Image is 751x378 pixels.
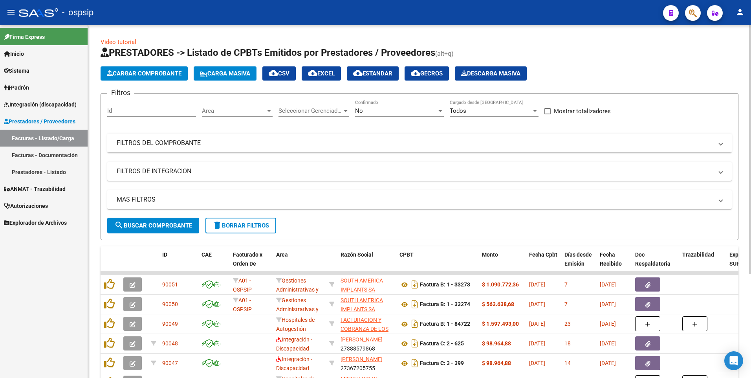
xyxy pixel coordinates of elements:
strong: Factura C: 2 - 625 [420,341,464,347]
span: SOUTH AMERICA IMPLANTS SA [341,297,383,312]
div: Open Intercom Messenger [724,351,743,370]
span: Buscar Comprobante [114,222,192,229]
datatable-header-cell: CAE [198,246,230,281]
strong: $ 98.964,88 [482,360,511,366]
span: 14 [564,360,571,366]
button: Borrar Filtros [205,218,276,233]
span: (alt+q) [435,50,454,57]
datatable-header-cell: Fecha Cpbt [526,246,561,281]
div: 27367205755 [341,355,393,371]
span: [PERSON_NAME] [341,336,383,343]
span: A01 - OSPSIP [233,277,252,293]
span: [DATE] [529,301,545,307]
span: ID [162,251,167,258]
span: Fecha Cpbt [529,251,557,258]
span: Descarga Masiva [461,70,520,77]
span: [DATE] [529,360,545,366]
div: 30715497456 [341,316,393,332]
i: Descargar documento [410,278,420,291]
strong: Factura B: 1 - 84722 [420,321,470,327]
span: PRESTADORES -> Listado de CPBTs Emitidos por Prestadores / Proveedores [101,47,435,58]
span: [DATE] [600,281,616,288]
span: Mostrar totalizadores [554,106,611,116]
button: Buscar Comprobante [107,218,199,233]
span: Monto [482,251,498,258]
strong: $ 1.090.772,36 [482,281,519,288]
a: Video tutorial [101,39,136,46]
h3: Filtros [107,87,134,98]
datatable-header-cell: ID [159,246,198,281]
mat-icon: cloud_download [411,68,420,78]
datatable-header-cell: Días desde Emisión [561,246,597,281]
span: 90047 [162,360,178,366]
mat-icon: cloud_download [308,68,317,78]
span: Fecha Recibido [600,251,622,267]
mat-icon: search [114,220,124,230]
span: FACTURACION Y COBRANZA DE LOS EFECTORES PUBLICOS S.E. [341,317,388,350]
datatable-header-cell: Facturado x Orden De [230,246,273,281]
span: 90049 [162,321,178,327]
span: Borrar Filtros [212,222,269,229]
span: [DATE] [529,321,545,327]
div: 27388579868 [341,335,393,352]
button: CSV [262,66,296,81]
i: Descargar documento [410,357,420,369]
strong: $ 1.597.493,00 [482,321,519,327]
span: Integración (discapacidad) [4,100,77,109]
span: Autorizaciones [4,202,48,210]
mat-icon: menu [6,7,16,17]
mat-panel-title: FILTROS DEL COMPROBANTE [117,139,713,147]
mat-panel-title: MAS FILTROS [117,195,713,204]
datatable-header-cell: Trazabilidad [679,246,726,281]
span: Integración - Discapacidad [276,336,312,352]
span: 90048 [162,340,178,347]
span: Padrón [4,83,29,92]
span: ANMAT - Trazabilidad [4,185,66,193]
span: Explorador de Archivos [4,218,67,227]
datatable-header-cell: Area [273,246,326,281]
span: Area [202,107,266,114]
div: 30711903522 [341,296,393,312]
i: Descargar documento [410,337,420,350]
span: Trazabilidad [682,251,714,258]
button: Gecros [405,66,449,81]
span: Area [276,251,288,258]
span: Todos [450,107,466,114]
mat-expansion-panel-header: FILTROS DEL COMPROBANTE [107,134,732,152]
span: Hospitales de Autogestión [276,317,315,332]
strong: Factura B: 1 - 33273 [420,282,470,288]
i: Descargar documento [410,298,420,310]
span: 23 [564,321,571,327]
span: Firma Express [4,33,45,41]
span: Gestiones Administrativas y Otros [276,297,319,321]
span: Prestadores / Proveedores [4,117,75,126]
span: Integración - Discapacidad [276,356,312,371]
strong: $ 98.964,88 [482,340,511,347]
span: Inicio [4,50,24,58]
span: SOUTH AMERICA IMPLANTS SA [341,277,383,293]
datatable-header-cell: Doc Respaldatoria [632,246,679,281]
mat-expansion-panel-header: FILTROS DE INTEGRACION [107,162,732,181]
div: 30711903522 [341,276,393,293]
app-download-masive: Descarga masiva de comprobantes (adjuntos) [455,66,527,81]
span: [DATE] [600,321,616,327]
span: 7 [564,301,568,307]
span: No [355,107,363,114]
span: [DATE] [600,340,616,347]
datatable-header-cell: Monto [479,246,526,281]
span: 7 [564,281,568,288]
button: Descarga Masiva [455,66,527,81]
span: 90051 [162,281,178,288]
span: [DATE] [600,301,616,307]
span: [DATE] [529,340,545,347]
span: Facturado x Orden De [233,251,262,267]
span: Cargar Comprobante [107,70,181,77]
strong: Factura B: 1 - 33274 [420,301,470,308]
span: Carga Masiva [200,70,250,77]
mat-icon: cloud_download [269,68,278,78]
button: Carga Masiva [194,66,256,81]
span: [DATE] [600,360,616,366]
strong: $ 563.638,68 [482,301,514,307]
button: Cargar Comprobante [101,66,188,81]
span: CAE [201,251,212,258]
